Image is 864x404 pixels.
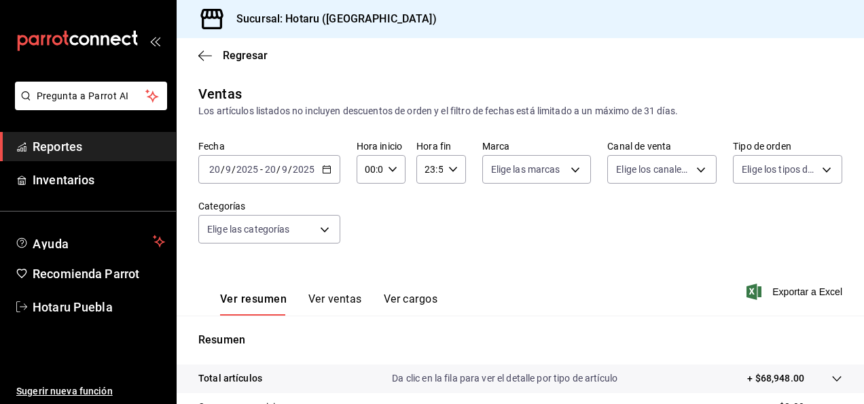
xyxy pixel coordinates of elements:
p: Resumen [198,332,842,348]
label: Marca [482,141,592,151]
span: Elige las marcas [491,163,560,176]
p: + $68,948.00 [747,371,804,386]
span: / [232,164,236,175]
input: ---- [292,164,315,175]
span: Recomienda Parrot [33,265,165,283]
button: Regresar [198,49,268,62]
div: Los artículos listados no incluyen descuentos de orden y el filtro de fechas está limitado a un m... [198,104,842,118]
span: Sugerir nueva función [16,384,165,399]
input: -- [225,164,232,175]
input: -- [281,164,288,175]
button: Ver ventas [308,292,362,316]
button: Ver resumen [220,292,287,316]
input: -- [264,164,276,175]
p: Da clic en la fila para ver el detalle por tipo de artículo [392,371,617,386]
label: Categorías [198,201,340,211]
button: Ver cargos [384,292,438,316]
button: Exportar a Excel [749,284,842,300]
span: Elige las categorías [207,222,290,236]
p: Total artículos [198,371,262,386]
span: / [276,164,281,175]
div: navigation tabs [220,292,437,316]
label: Tipo de orden [733,141,842,151]
span: Ayuda [33,233,147,250]
span: Inventarios [33,171,165,189]
input: ---- [236,164,259,175]
label: Canal de venta [607,141,717,151]
span: Hotaru Puebla [33,298,165,316]
span: Elige los tipos de orden [742,163,817,176]
button: open_drawer_menu [149,35,160,46]
label: Hora fin [416,141,465,151]
h3: Sucursal: Hotaru ([GEOGRAPHIC_DATA]) [226,11,437,27]
div: Ventas [198,84,242,104]
span: Pregunta a Parrot AI [37,89,146,103]
label: Hora inicio [357,141,406,151]
span: / [221,164,225,175]
span: Reportes [33,137,165,156]
span: / [288,164,292,175]
input: -- [209,164,221,175]
label: Fecha [198,141,340,151]
button: Pregunta a Parrot AI [15,82,167,110]
span: Elige los canales de venta [616,163,691,176]
span: Regresar [223,49,268,62]
a: Pregunta a Parrot AI [10,99,167,113]
span: - [260,164,263,175]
